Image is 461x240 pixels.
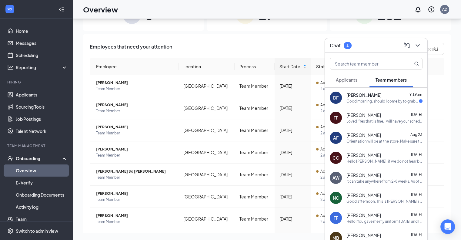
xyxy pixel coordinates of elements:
[16,101,68,113] a: Sourcing Tools
[279,215,306,222] div: [DATE]
[7,6,13,12] svg: WorkstreamLogo
[179,164,235,186] td: [GEOGRAPHIC_DATA]
[235,119,275,141] td: Team Member
[96,80,174,86] span: [PERSON_NAME]
[96,168,174,174] span: [PERSON_NAME] So [PERSON_NAME]
[279,193,306,200] div: [DATE]
[179,186,235,208] td: [GEOGRAPHIC_DATA]
[346,139,423,144] div: Orientation will be at the store. Make sure that you bring a picture ID and a social security car...
[428,6,435,13] svg: QuestionInfo
[411,212,422,217] span: [DATE]
[330,58,402,69] input: Search team member
[16,113,68,125] a: Job Postings
[376,77,407,83] span: Team members
[320,168,348,174] span: Action Required
[7,228,13,234] svg: Settings
[235,141,275,164] td: Team Member
[179,75,235,97] td: [GEOGRAPHIC_DATA]
[96,108,174,114] span: Team Member
[320,80,348,86] span: Action Required
[96,197,174,203] span: Team Member
[7,143,66,148] div: Team Management
[330,42,341,49] h3: Chat
[410,132,422,137] span: Aug 23
[16,89,68,101] a: Applicants
[336,77,357,83] span: Applicants
[334,115,338,121] div: TF
[320,102,348,108] span: Action Required
[179,119,235,141] td: [GEOGRAPHIC_DATA]
[16,25,68,37] a: Home
[235,75,275,97] td: Team Member
[411,112,422,117] span: [DATE]
[279,63,302,70] span: Start Date
[16,189,68,201] a: Onboarding Documents
[346,132,381,138] span: [PERSON_NAME]
[414,61,419,66] svg: MagnifyingGlass
[16,64,68,70] div: Reporting
[279,149,306,156] div: [DATE]
[16,213,68,225] a: Team
[96,146,174,152] span: [PERSON_NAME]
[332,175,339,181] div: AW
[235,97,275,119] td: Team Member
[334,215,338,221] div: TF
[235,164,275,186] td: Team Member
[320,108,351,114] span: 2 assigned tasks
[320,174,351,181] span: 2 assigned tasks
[83,4,118,15] h1: Overview
[440,219,455,234] div: Open Intercom Messenger
[16,177,68,189] a: E-Verify
[320,146,348,152] span: Action Required
[346,92,382,98] span: [PERSON_NAME]
[346,212,381,218] span: [PERSON_NAME]
[96,86,174,92] span: Team Member
[320,219,351,225] span: 2 assigned tasks
[320,124,348,130] span: Action Required
[279,83,306,89] div: [DATE]
[96,219,174,225] span: Team Member
[346,159,423,164] div: Hello [PERSON_NAME], if we do not hear back from you by 4 pm, we will no longer continue with the...
[16,201,68,213] a: Activity log
[96,174,174,181] span: Team Member
[332,155,339,161] div: CC
[333,95,339,101] div: DF
[7,64,13,70] svg: Analysis
[402,41,412,50] button: ComposeMessage
[411,232,422,237] span: [DATE]
[90,43,172,55] span: Employees that need your attention
[179,141,235,164] td: [GEOGRAPHIC_DATA]
[346,119,423,124] div: Loved “Yes that is fine. I will have your schedule posted shortly.”
[316,63,346,70] span: Status
[320,86,351,92] span: 2 assigned tasks
[346,99,419,104] div: Good morning, should I come by to grab my uniform [DATE] for [DATE]?
[413,41,423,50] button: ChevronDown
[311,58,356,75] th: Status
[7,79,66,85] div: Hiring
[320,152,351,158] span: 2 assigned tasks
[320,130,351,136] span: 2 assigned tasks
[442,7,447,12] div: AD
[235,208,275,230] td: Team Member
[320,197,351,203] span: 2 assigned tasks
[96,213,174,219] span: [PERSON_NAME]
[409,92,422,97] span: 9:19am
[346,179,423,184] div: It can take anywhere from 2-8 weeks. As of right now, the permit is still pending approval from t...
[16,164,68,177] a: Overview
[403,42,410,49] svg: ComposeMessage
[58,6,65,12] svg: Collapse
[411,192,422,197] span: [DATE]
[346,112,381,118] span: [PERSON_NAME]
[346,232,381,238] span: [PERSON_NAME]
[179,208,235,230] td: [GEOGRAPHIC_DATA]
[90,58,179,75] th: Employee
[333,195,339,201] div: NC
[96,102,174,108] span: [PERSON_NAME]
[179,58,235,75] th: Location
[179,97,235,119] td: [GEOGRAPHIC_DATA]
[16,155,62,161] div: Onboarding
[411,172,422,177] span: [DATE]
[346,43,349,48] div: 1
[7,155,13,161] svg: UserCheck
[414,42,421,49] svg: ChevronDown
